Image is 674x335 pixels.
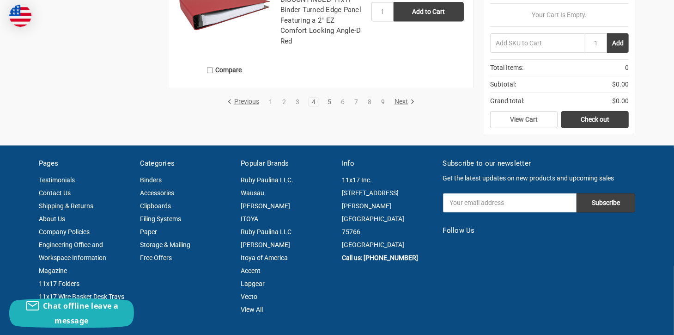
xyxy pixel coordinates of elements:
[351,99,361,105] a: 7
[625,63,629,73] span: 0
[140,189,174,197] a: Accessories
[443,158,635,169] h5: Subscribe to our newsletter
[178,62,271,78] label: Compare
[443,193,577,212] input: Your email address
[39,189,71,197] a: Contact Us
[140,215,181,223] a: Filing Systems
[342,158,433,169] h5: Info
[443,225,635,236] h5: Follow Us
[39,228,90,236] a: Company Policies
[241,228,291,236] a: Ruby Paulina LLC
[39,158,130,169] h5: Pages
[443,174,635,183] p: Get the latest updates on new products and upcoming sales
[364,99,375,105] a: 8
[241,189,264,197] a: Wausau
[324,99,334,105] a: 5
[490,80,516,89] span: Subtotal:
[241,254,288,261] a: Itoya of America
[241,215,258,223] a: ITOYA
[490,10,629,20] p: Your Cart Is Empty.
[140,202,171,210] a: Clipboards
[140,254,172,261] a: Free Offers
[391,98,415,106] a: Next
[241,293,257,300] a: Vecto
[241,202,290,210] a: [PERSON_NAME]
[342,174,433,251] address: 11x17 Inc. [STREET_ADDRESS][PERSON_NAME] [GEOGRAPHIC_DATA] 75766 [GEOGRAPHIC_DATA]
[140,228,157,236] a: Paper
[140,241,190,248] a: Storage & Mailing
[490,96,524,106] span: Grand total:
[612,80,629,89] span: $0.00
[39,280,79,287] a: 11x17 Folders
[292,99,303,105] a: 3
[140,176,162,184] a: Binders
[39,241,106,274] a: Engineering Office and Workspace Information Magazine
[207,67,213,73] input: Compare
[241,176,293,184] a: Ruby Paulina LLC.
[241,158,332,169] h5: Popular Brands
[378,99,388,105] a: 9
[279,99,289,105] a: 2
[39,176,75,184] a: Testimonials
[490,33,585,53] input: Add SKU to Cart
[9,5,31,27] img: duty and tax information for United States
[39,215,65,223] a: About Us
[241,280,265,287] a: Lapgear
[140,158,231,169] h5: Categories
[241,241,290,248] a: [PERSON_NAME]
[612,96,629,106] span: $0.00
[227,98,262,106] a: Previous
[561,111,629,129] a: Check out
[241,306,263,313] a: View All
[43,301,119,326] span: Chat offline leave a message
[309,99,319,105] a: 4
[577,193,635,212] input: Subscribe
[490,111,558,129] a: View Cart
[39,202,93,210] a: Shipping & Returns
[39,293,124,300] a: 11x17 Wire Basket Desk Trays
[338,99,348,105] a: 6
[607,33,629,53] button: Add
[394,2,464,21] input: Add to Cart
[342,254,418,261] a: Call us: [PHONE_NUMBER]
[241,267,261,274] a: Accent
[490,63,523,73] span: Total Items:
[9,298,134,328] button: Chat offline leave a message
[266,99,276,105] a: 1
